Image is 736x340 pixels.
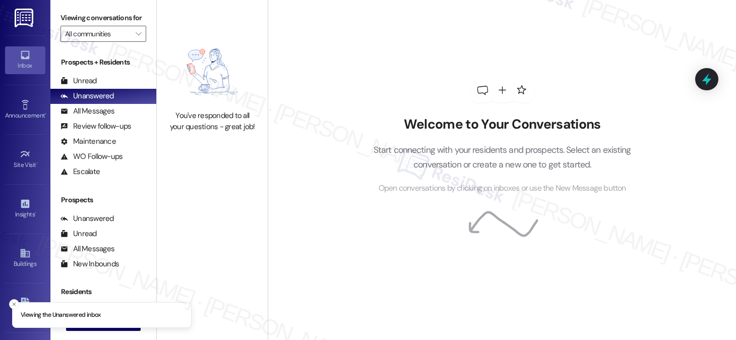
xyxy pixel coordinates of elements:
div: WO Follow-ups [60,151,122,162]
div: New Inbounds [60,259,119,269]
div: Unread [60,229,97,239]
div: Maintenance [60,136,116,147]
div: Unanswered [60,213,114,224]
a: Inbox [5,46,45,74]
div: Escalate [60,166,100,177]
a: Insights • [5,195,45,222]
input: All communities [65,26,130,42]
label: Viewing conversations for [60,10,146,26]
div: Prospects + Residents [50,57,156,68]
a: Buildings [5,245,45,272]
div: Review follow-ups [60,121,131,132]
span: • [45,110,46,118]
span: Open conversations by clicking on inboxes or use the New Message button [379,182,626,195]
div: Residents [50,287,156,297]
div: Unread [60,76,97,86]
p: Viewing the Unanswered inbox [21,311,101,320]
p: Start connecting with your residents and prospects. Select an existing conversation or create a n... [358,143,646,172]
h2: Welcome to Your Conversations [358,117,646,133]
div: All Messages [60,106,114,117]
div: Unanswered [60,91,114,101]
div: All Messages [60,244,114,254]
span: • [35,209,36,216]
i:  [136,30,141,38]
div: Prospects [50,195,156,205]
button: Close toast [9,299,19,309]
a: Leads [5,295,45,322]
img: empty-state [168,38,257,106]
a: Site Visit • [5,146,45,173]
div: You've responded to all your questions - great job! [168,110,257,132]
span: • [36,160,38,167]
img: ResiDesk Logo [15,9,35,27]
